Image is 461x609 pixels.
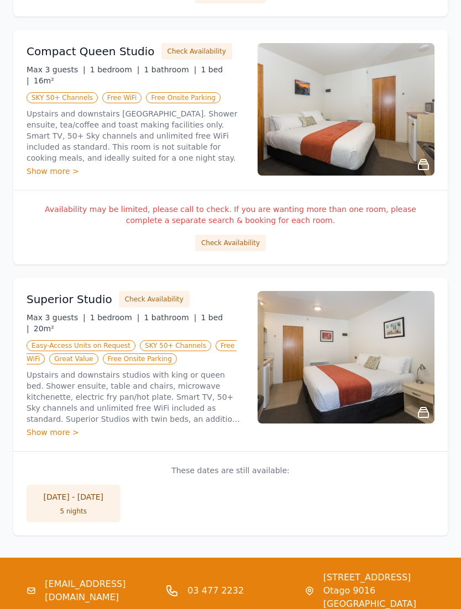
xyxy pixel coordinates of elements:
span: 16m² [34,76,54,85]
span: Great Value [49,353,98,364]
span: SKY 50+ Channels [27,92,98,103]
div: Show more > [27,427,244,438]
span: Free Onsite Parking [146,92,220,103]
p: These dates are still available: [27,465,434,476]
span: Free WiFi [102,92,142,103]
span: 1 bedroom | [90,313,140,322]
div: [DATE] - [DATE] [38,491,109,502]
h3: Compact Queen Studio [27,44,155,59]
a: 03 477 2232 [187,584,244,597]
button: Check Availability [119,291,190,308]
span: Max 3 guests | [27,313,86,322]
div: 5 nights [38,507,109,516]
span: 1 bedroom | [90,65,140,74]
span: SKY 50+ Channels [140,340,211,351]
span: Free Onsite Parking [103,353,177,364]
span: [STREET_ADDRESS] [323,571,434,584]
span: 1 bathroom | [144,65,196,74]
span: Easy-Access Units on Request [27,340,135,351]
span: Max 3 guests | [27,65,86,74]
span: 1 bathroom | [144,313,196,322]
p: Upstairs and downstairs [GEOGRAPHIC_DATA]. Shower ensuite, tea/coffee and toast making facilities... [27,108,244,163]
h3: Superior Studio [27,292,112,307]
button: Check Availability [161,43,232,60]
span: 20m² [34,324,54,333]
button: Check Availability [195,235,266,251]
div: Show more > [27,166,244,177]
p: Upstairs and downstairs studios with king or queen bed. Shower ensuite, table and chairs, microwa... [27,369,244,425]
p: Availability may be limited, please call to check. If you are wanting more than one room, please ... [27,204,434,226]
a: [EMAIL_ADDRESS][DOMAIN_NAME] [45,578,156,604]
